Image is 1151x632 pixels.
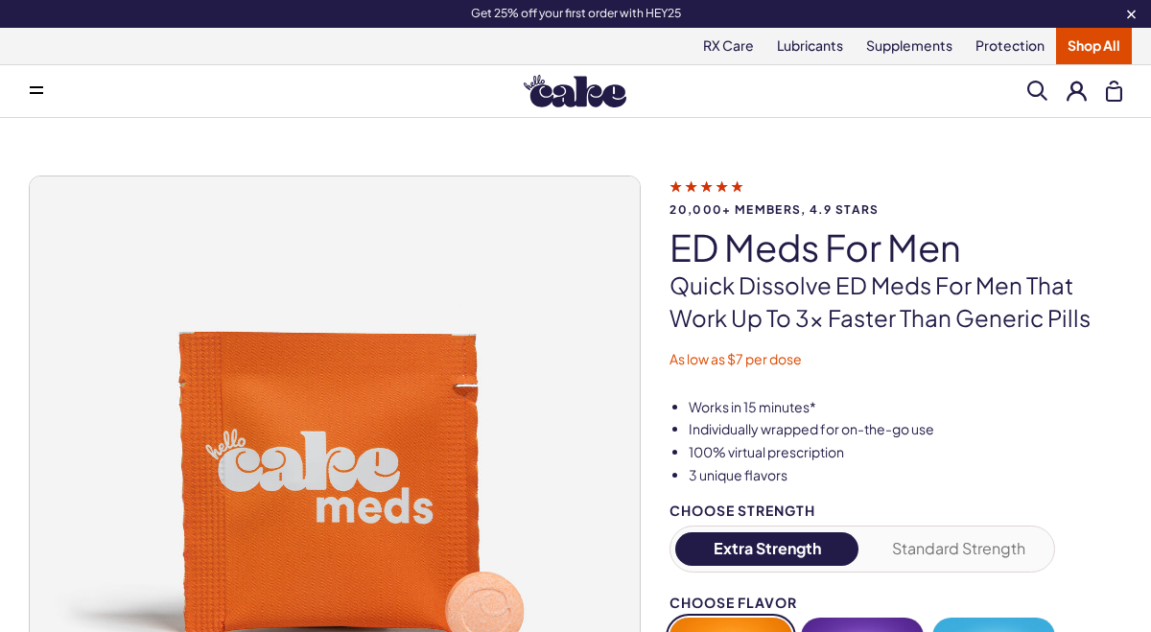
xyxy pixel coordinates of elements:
[689,420,1122,439] li: Individually wrapped for on-the-go use
[689,398,1122,417] li: Works in 15 minutes*
[675,532,858,566] button: Extra Strength
[964,28,1056,64] a: Protection
[669,203,1122,216] span: 20,000+ members, 4.9 stars
[669,269,1122,334] p: Quick dissolve ED Meds for men that work up to 3x faster than generic pills
[692,28,765,64] a: RX Care
[669,227,1122,268] h1: ED Meds for Men
[669,350,1122,369] p: As low as $7 per dose
[669,503,1055,518] div: Choose Strength
[669,596,1055,610] div: Choose Flavor
[669,177,1122,216] a: 20,000+ members, 4.9 stars
[689,443,1122,462] li: 100% virtual prescription
[1056,28,1132,64] a: Shop All
[855,28,964,64] a: Supplements
[689,466,1122,485] li: 3 unique flavors
[765,28,855,64] a: Lubricants
[524,75,626,107] img: Hello Cake
[867,532,1050,566] button: Standard Strength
